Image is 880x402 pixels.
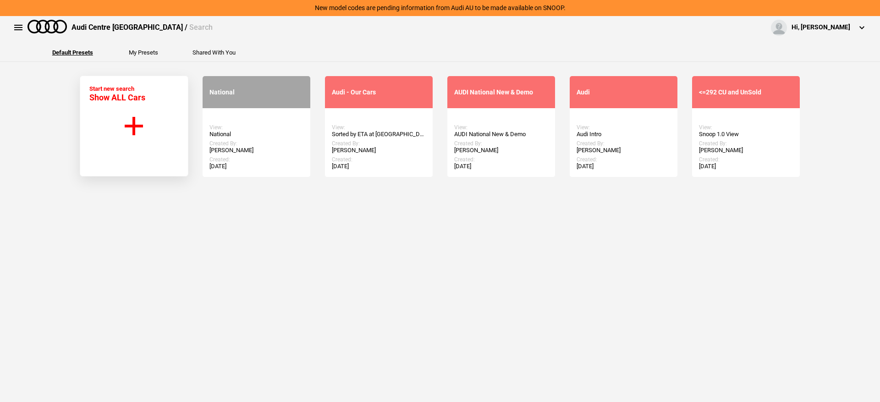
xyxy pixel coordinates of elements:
[332,156,426,163] div: Created:
[577,140,671,147] div: Created By:
[454,124,548,131] div: View:
[699,140,793,147] div: Created By:
[577,163,671,170] div: [DATE]
[699,163,793,170] div: [DATE]
[192,50,236,55] button: Shared With You
[454,131,548,138] div: AUDI National New & Demo
[332,124,426,131] div: View:
[332,163,426,170] div: [DATE]
[27,20,67,33] img: audi.png
[699,156,793,163] div: Created:
[209,88,303,96] div: National
[699,147,793,154] div: [PERSON_NAME]
[454,140,548,147] div: Created By:
[454,156,548,163] div: Created:
[129,50,158,55] button: My Presets
[577,147,671,154] div: [PERSON_NAME]
[699,124,793,131] div: View:
[332,147,426,154] div: [PERSON_NAME]
[332,131,426,138] div: Sorted by ETA at [GEOGRAPHIC_DATA]
[332,88,426,96] div: Audi - Our Cars
[209,124,303,131] div: View:
[699,88,793,96] div: <=292 CU and UnSold
[454,147,548,154] div: [PERSON_NAME]
[454,163,548,170] div: [DATE]
[699,131,793,138] div: Snoop 1.0 View
[454,88,548,96] div: AUDI National New & Demo
[52,50,93,55] button: Default Presets
[80,76,188,176] button: Start new search Show ALL Cars
[792,23,850,32] div: Hi, [PERSON_NAME]
[71,22,213,33] div: Audi Centre [GEOGRAPHIC_DATA] /
[209,156,303,163] div: Created:
[577,124,671,131] div: View:
[209,163,303,170] div: [DATE]
[209,140,303,147] div: Created By:
[89,85,145,102] div: Start new search
[209,147,303,154] div: [PERSON_NAME]
[189,23,213,32] span: Search
[577,88,671,96] div: Audi
[577,131,671,138] div: Audi Intro
[332,140,426,147] div: Created By:
[89,93,145,102] span: Show ALL Cars
[577,156,671,163] div: Created:
[209,131,303,138] div: National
